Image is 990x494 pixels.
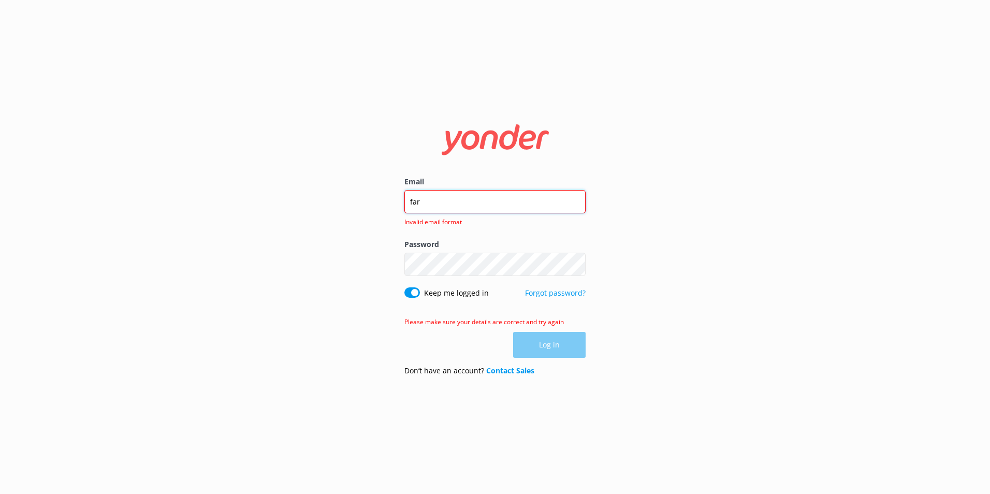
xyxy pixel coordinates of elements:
[525,288,586,298] a: Forgot password?
[404,239,586,250] label: Password
[404,365,534,376] p: Don’t have an account?
[424,287,489,299] label: Keep me logged in
[404,217,579,227] span: Invalid email format
[404,317,564,326] span: Please make sure your details are correct and try again
[565,254,586,275] button: Show password
[486,366,534,375] a: Contact Sales
[404,190,586,213] input: user@emailaddress.com
[404,176,586,187] label: Email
